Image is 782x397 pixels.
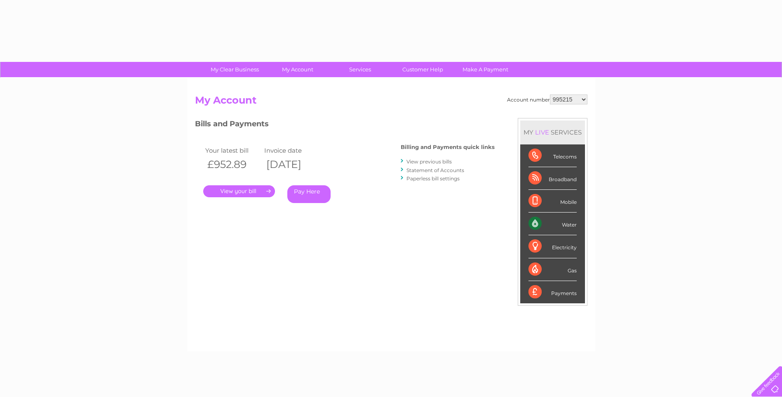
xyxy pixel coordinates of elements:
[406,175,460,182] a: Paperless bill settings
[203,145,263,156] td: Your latest bill
[262,156,322,173] th: [DATE]
[262,145,322,156] td: Invoice date
[389,62,457,77] a: Customer Help
[528,235,577,258] div: Electricity
[507,95,587,104] div: Account number
[528,167,577,190] div: Broadband
[406,167,464,173] a: Statement of Accounts
[528,281,577,303] div: Payments
[533,128,551,136] div: LIVE
[406,158,452,165] a: View previous bills
[203,185,275,197] a: .
[195,95,587,110] h2: My Account
[263,62,331,77] a: My Account
[528,213,577,235] div: Water
[326,62,394,77] a: Services
[528,190,577,213] div: Mobile
[451,62,519,77] a: Make A Payment
[528,258,577,281] div: Gas
[195,118,495,132] h3: Bills and Payments
[201,62,269,77] a: My Clear Business
[203,156,263,173] th: £952.89
[401,144,495,150] h4: Billing and Payments quick links
[287,185,331,203] a: Pay Here
[520,121,585,144] div: MY SERVICES
[528,144,577,167] div: Telecoms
